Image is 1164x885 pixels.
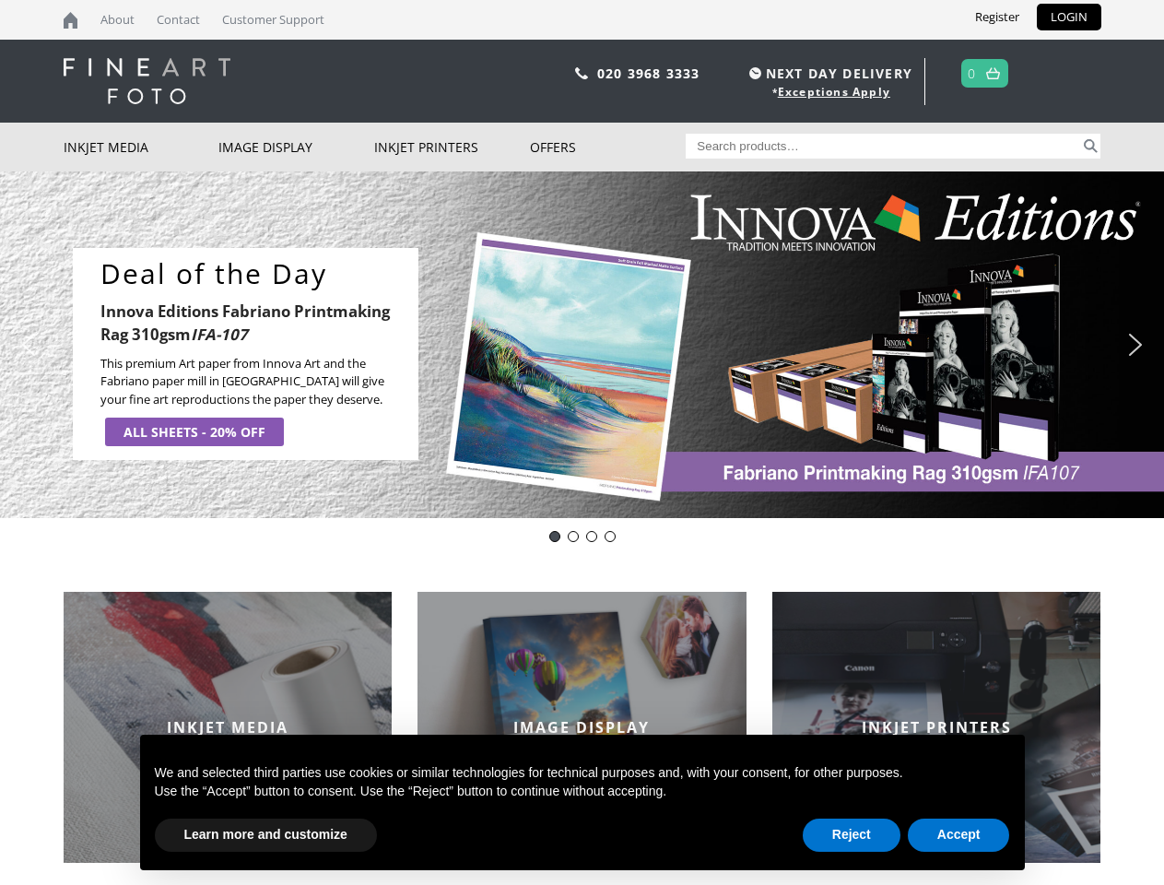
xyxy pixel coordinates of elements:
input: Search products… [686,134,1080,159]
p: This premium Art paper from Innova Art and the Fabriano paper mill in [GEOGRAPHIC_DATA] will give... [100,355,405,409]
button: Learn more and customize [155,819,377,852]
a: Register [961,4,1033,30]
div: Deal of the DayInnova Editions Fabriano Printmaking Rag 310gsmIFA-107 This premium Art paper from... [73,248,418,461]
div: Deal of the Day- Innova Editions IFA107 [549,531,560,542]
img: phone.svg [575,67,588,79]
img: basket.svg [986,67,1000,79]
img: time.svg [749,67,761,79]
h2: IMAGE DISPLAY [417,717,747,737]
img: logo-white.svg [64,58,230,104]
i: IFA-107 [191,324,248,345]
button: Search [1080,134,1101,159]
a: Deal of the Day [100,257,409,290]
a: Exceptions Apply [778,84,890,100]
b: Innova Editions Fabriano Printmaking Rag 310gsm [100,301,390,345]
p: Use the “Accept” button to consent. Use the “Reject” button to continue without accepting. [155,783,1010,801]
button: Accept [908,819,1010,852]
button: Reject [803,819,900,852]
div: Notice [125,720,1040,885]
p: We and selected third parties use cookies or similar technologies for technical purposes and, wit... [155,764,1010,783]
a: Inkjet Media [64,123,219,171]
a: LOGIN [1037,4,1101,30]
h2: INKJET MEDIA [64,717,393,737]
a: Offers [530,123,686,171]
span: NEXT DAY DELIVERY [745,63,912,84]
a: Image Display [218,123,374,171]
div: ALL SHEETS - 20% OFF [123,422,265,442]
div: pinch book [605,531,616,542]
div: Innova-general [586,531,597,542]
img: next arrow [1121,330,1150,360]
div: Innova Editions IFA11 [568,531,579,542]
a: ALL SHEETS - 20% OFF [105,418,284,446]
a: Inkjet Printers [374,123,530,171]
h2: INKJET PRINTERS [772,717,1101,737]
div: Choose slide to display. [546,527,619,546]
a: 020 3968 3333 [597,65,700,82]
a: 0 [968,60,976,87]
img: previous arrow [14,330,43,360]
